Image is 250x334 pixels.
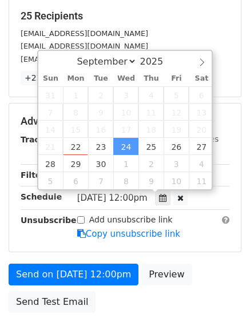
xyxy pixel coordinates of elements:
[89,214,173,226] label: Add unsubscribe link
[113,86,138,104] span: September 3, 2025
[164,86,189,104] span: September 5, 2025
[88,121,113,138] span: September 16, 2025
[113,75,138,82] span: Wed
[88,138,113,155] span: September 23, 2025
[113,172,138,189] span: October 8, 2025
[189,104,214,121] span: September 13, 2025
[21,55,148,63] small: [EMAIL_ADDRESS][DOMAIN_NAME]
[21,170,50,180] strong: Filters
[38,138,64,155] span: September 21, 2025
[113,138,138,155] span: September 24, 2025
[88,75,113,82] span: Tue
[138,155,164,172] span: October 2, 2025
[164,104,189,121] span: September 12, 2025
[21,10,229,22] h5: 25 Recipients
[164,138,189,155] span: September 26, 2025
[38,75,64,82] span: Sun
[189,155,214,172] span: October 4, 2025
[38,86,64,104] span: August 31, 2025
[9,291,96,313] a: Send Test Email
[113,121,138,138] span: September 17, 2025
[137,56,178,67] input: Year
[88,155,113,172] span: September 30, 2025
[113,155,138,172] span: October 1, 2025
[63,75,88,82] span: Mon
[38,172,64,189] span: October 5, 2025
[21,135,59,144] strong: Tracking
[63,121,88,138] span: September 15, 2025
[77,193,148,203] span: [DATE] 12:00pm
[138,104,164,121] span: September 11, 2025
[113,104,138,121] span: September 10, 2025
[38,155,64,172] span: September 28, 2025
[88,172,113,189] span: October 7, 2025
[189,172,214,189] span: October 11, 2025
[164,155,189,172] span: October 3, 2025
[38,121,64,138] span: September 14, 2025
[21,71,69,85] a: +22 more
[63,138,88,155] span: September 22, 2025
[21,42,148,50] small: [EMAIL_ADDRESS][DOMAIN_NAME]
[164,121,189,138] span: September 19, 2025
[38,104,64,121] span: September 7, 2025
[88,86,113,104] span: September 2, 2025
[138,121,164,138] span: September 18, 2025
[21,115,229,128] h5: Advanced
[189,138,214,155] span: September 27, 2025
[138,75,164,82] span: Thu
[164,172,189,189] span: October 10, 2025
[21,216,77,225] strong: Unsubscribe
[189,75,214,82] span: Sat
[138,86,164,104] span: September 4, 2025
[189,86,214,104] span: September 6, 2025
[164,75,189,82] span: Fri
[189,121,214,138] span: September 20, 2025
[63,155,88,172] span: September 29, 2025
[63,172,88,189] span: October 6, 2025
[138,138,164,155] span: September 25, 2025
[88,104,113,121] span: September 9, 2025
[21,192,62,201] strong: Schedule
[63,104,88,121] span: September 8, 2025
[77,229,180,239] a: Copy unsubscribe link
[63,86,88,104] span: September 1, 2025
[9,264,138,285] a: Send on [DATE] 12:00pm
[138,172,164,189] span: October 9, 2025
[193,279,250,334] iframe: Chat Widget
[141,264,192,285] a: Preview
[21,29,148,38] small: [EMAIL_ADDRESS][DOMAIN_NAME]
